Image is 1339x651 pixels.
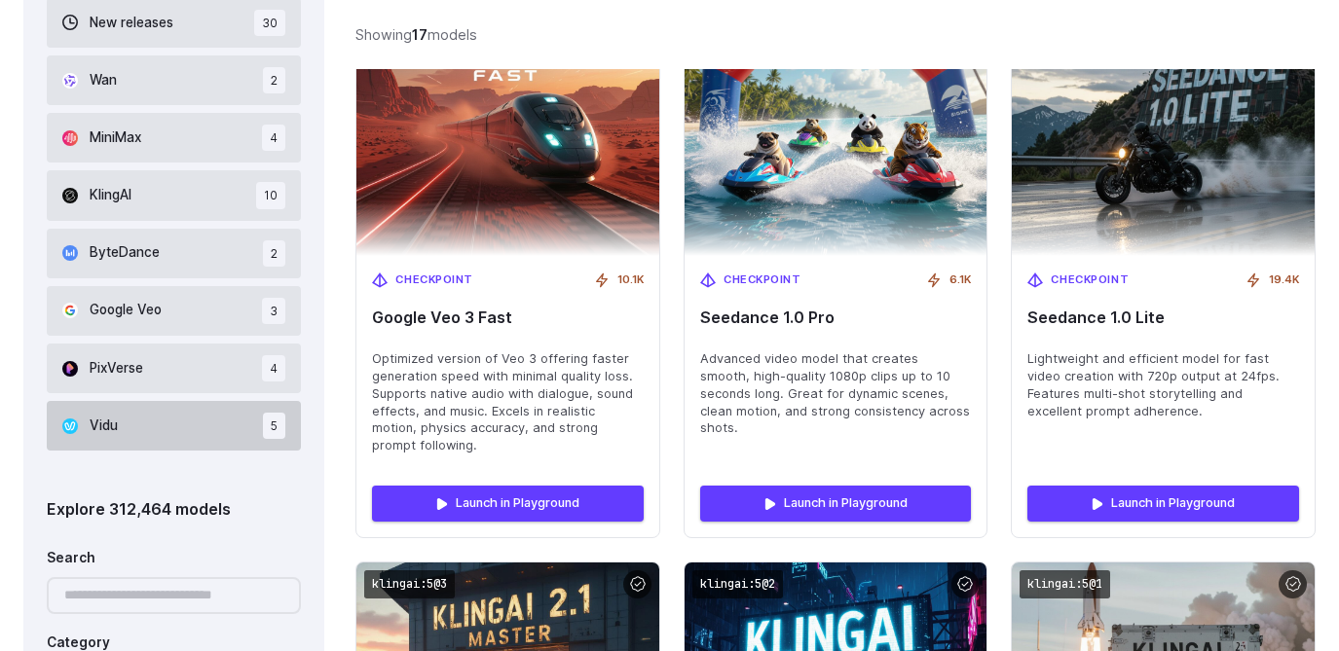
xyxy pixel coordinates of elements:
[355,23,477,46] div: Showing models
[700,486,972,521] a: Launch in Playground
[1269,271,1299,289] span: 19.4K
[90,358,143,380] span: PixVerse
[47,170,301,220] button: KlingAI 10
[90,242,160,264] span: ByteDance
[47,497,301,523] div: Explore 312,464 models
[263,413,285,439] span: 5
[949,271,971,289] span: 6.1K
[1027,350,1299,420] span: Lightweight and efficient model for fast video creation with 720p output at 24fps. Features multi...
[90,185,131,206] span: KlingAI
[263,67,285,93] span: 2
[90,13,173,34] span: New releases
[364,570,455,598] code: klingai:5@3
[47,229,301,278] button: ByteDance 2
[256,182,285,208] span: 10
[90,127,141,149] span: MiniMax
[412,26,428,43] strong: 17
[1020,570,1110,598] code: klingai:5@1
[395,271,473,289] span: Checkpoint
[1027,486,1299,521] a: Launch in Playground
[262,355,285,381] span: 4
[254,10,285,36] span: 30
[90,300,162,321] span: Google Veo
[263,240,285,267] span: 2
[47,344,301,393] button: PixVerse 4
[47,55,301,105] button: Wan 2
[617,271,644,289] span: 10.1K
[47,286,301,336] button: Google Veo 3
[700,308,972,327] span: Seedance 1.0 Pro
[372,350,644,454] span: Optimized version of Veo 3 offering faster generation speed with minimal quality loss. Supports n...
[262,298,285,324] span: 3
[372,308,644,327] span: Google Veo 3 Fast
[47,548,95,569] label: Search
[47,401,301,451] button: Vidu 5
[372,486,644,521] a: Launch in Playground
[1051,271,1129,289] span: Checkpoint
[724,271,801,289] span: Checkpoint
[90,416,118,437] span: Vidu
[262,125,285,151] span: 4
[692,570,783,598] code: klingai:5@2
[1027,308,1299,327] span: Seedance 1.0 Lite
[90,70,117,91] span: Wan
[700,350,972,438] span: Advanced video model that creates smooth, high-quality 1080p clips up to 10 seconds long. Great f...
[47,113,301,163] button: MiniMax 4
